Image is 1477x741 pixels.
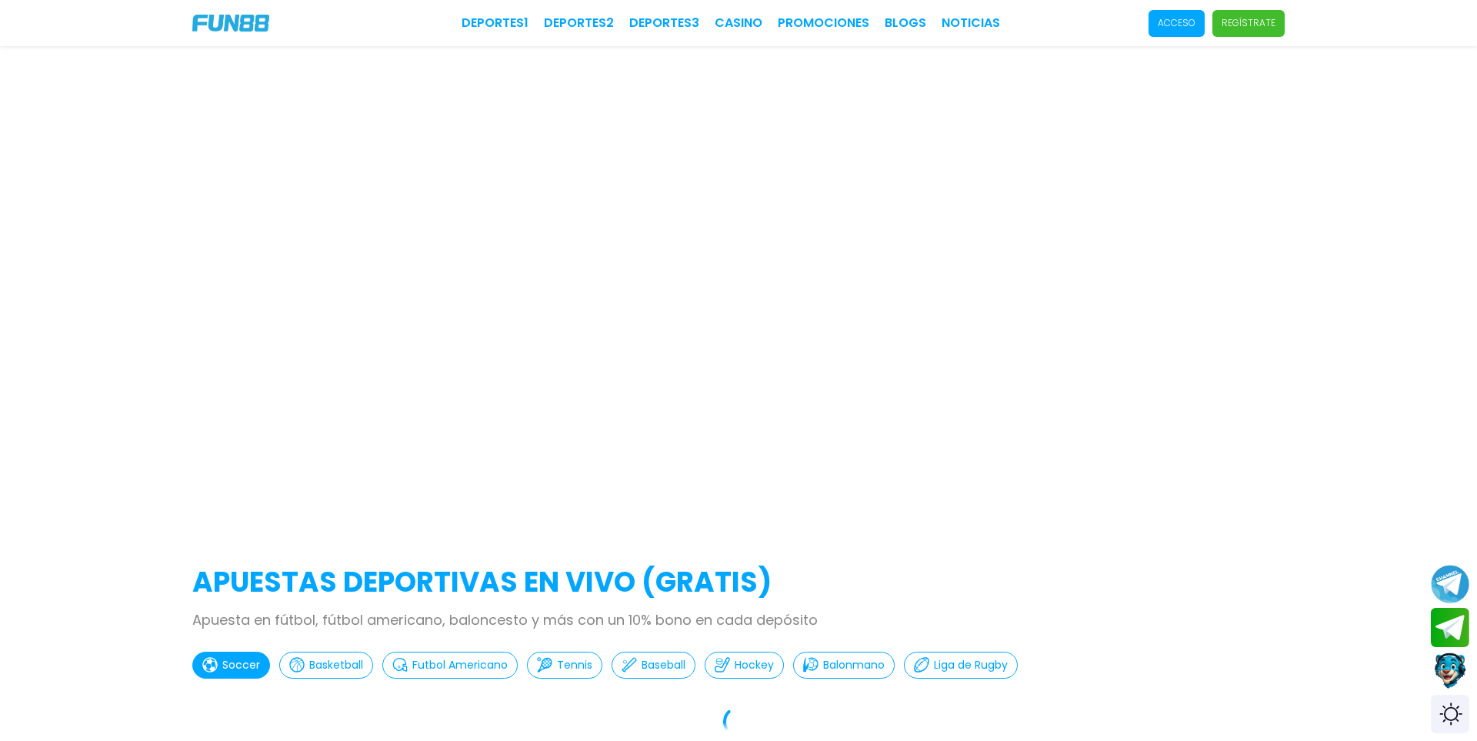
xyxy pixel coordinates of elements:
[1431,695,1469,733] div: Switch theme
[1222,16,1275,30] p: Regístrate
[778,14,869,32] a: Promociones
[793,652,895,679] button: Balonmano
[222,657,260,673] p: Soccer
[192,562,1285,603] h2: APUESTAS DEPORTIVAS EN VIVO (gratis)
[885,14,926,32] a: BLOGS
[715,14,762,32] a: CASINO
[612,652,695,679] button: Baseball
[279,652,373,679] button: Basketball
[412,657,508,673] p: Futbol Americano
[382,652,518,679] button: Futbol Americano
[642,657,685,673] p: Baseball
[462,14,528,32] a: Deportes1
[934,657,1008,673] p: Liga de Rugby
[1431,608,1469,648] button: Join telegram
[1431,651,1469,691] button: Contact customer service
[705,652,784,679] button: Hockey
[1431,564,1469,604] button: Join telegram channel
[1158,16,1195,30] p: Acceso
[629,14,699,32] a: Deportes3
[192,652,270,679] button: Soccer
[527,652,602,679] button: Tennis
[544,14,614,32] a: Deportes2
[192,15,269,32] img: Company Logo
[557,657,592,673] p: Tennis
[192,609,1285,630] p: Apuesta en fútbol, fútbol americano, baloncesto y más con un 10% bono en cada depósito
[942,14,1000,32] a: NOTICIAS
[309,657,363,673] p: Basketball
[904,652,1018,679] button: Liga de Rugby
[823,657,885,673] p: Balonmano
[735,657,774,673] p: Hockey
